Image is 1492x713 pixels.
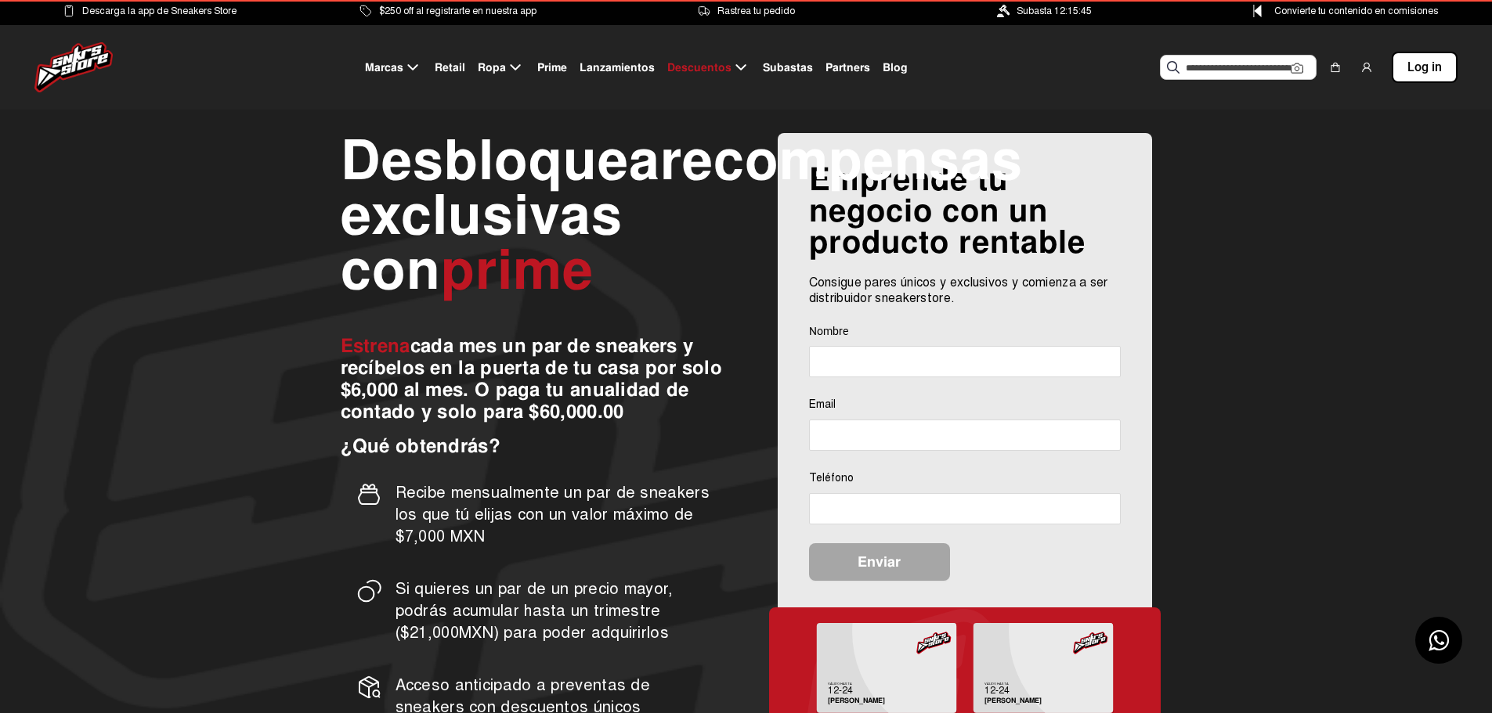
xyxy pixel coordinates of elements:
span: Subastas [763,59,813,76]
p: ¿Qué obtendrás? [341,435,726,457]
tspan: 12-24 [827,685,852,696]
span: Descuentos [667,59,732,76]
img: Control Point Icon [1248,5,1267,17]
span: Convierte tu contenido en comisiones [1274,2,1438,20]
span: Descarga la app de Sneakers Store [82,2,237,20]
img: logo [34,42,113,92]
img: Buscar [1167,61,1180,74]
span: Recibe mensualmente un par de sneakers los que tú elijas con un valor máximo de $7,000 MXN [396,483,710,546]
tspan: [PERSON_NAME] [827,696,884,705]
span: Lanzamientos [580,59,655,76]
button: Enviar [809,543,950,581]
p: cada mes un par de sneakers y recíbelos en la puerta de tu casa por solo $6,000 al mes. O paga tu... [341,335,726,423]
p: Consigue pares únicos y exclusivos y comienza a ser distribuidor sneakerstore. [809,275,1121,306]
p: Desbloquea exclusivas con [341,133,726,297]
span: Retail [435,59,465,76]
tspan: [PERSON_NAME] [984,696,1041,705]
span: Rastrea tu pedido [717,2,795,20]
span: Marcas [365,59,403,76]
p: Email [809,396,1121,413]
tspan: VÁLIDO HASTA [984,682,1008,686]
span: Prime [537,59,567,76]
span: recompensas [660,125,1023,196]
img: Cámara [1291,62,1303,74]
span: Blog [883,59,908,76]
img: shopping [1329,61,1342,74]
span: Log in [1407,58,1442,77]
p: Nombre [809,322,1121,340]
span: Estrena [341,334,410,358]
p: Teléfono [809,470,1121,487]
tspan: VÁLIDO HASTA [827,682,851,686]
span: Ropa [478,59,506,76]
img: user [1360,61,1373,74]
tspan: 12-24 [984,685,1009,696]
span: $250 off al registrarte en nuestra app [379,2,536,20]
span: prime [441,235,594,305]
span: Si quieres un par de un precio mayor, podrás acumular hasta un trimestre ($21,000MXN) para poder ... [396,579,674,643]
span: Subasta 12:15:45 [1017,2,1092,20]
span: Partners [825,59,870,76]
h3: Emprende tu negocio con un producto rentable [809,164,1121,258]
